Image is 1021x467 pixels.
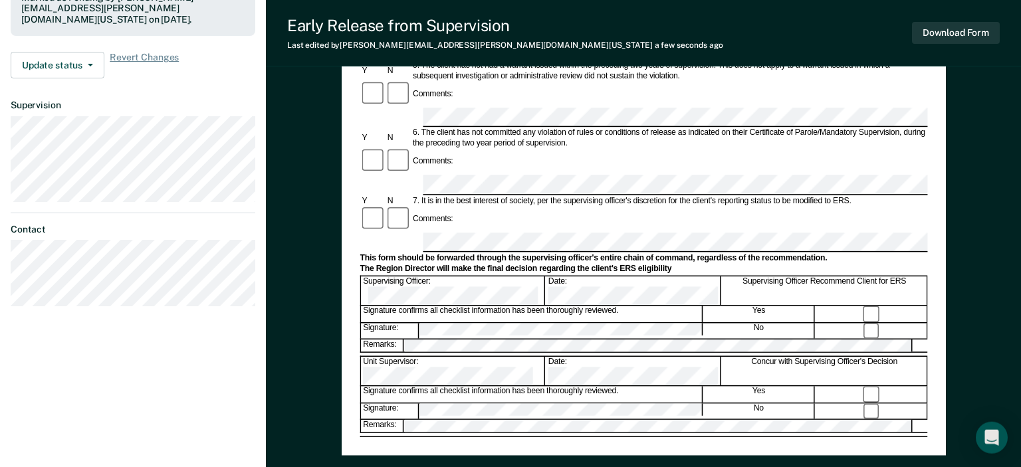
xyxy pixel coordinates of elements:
div: Y [360,66,385,76]
div: Yes [703,306,815,322]
div: 5. The client has not had a warrant issued within the preceding two years of supervision. This do... [411,61,927,82]
div: N [385,66,410,76]
div: The Region Director will make the final decision regarding the client's ERS eligibility [360,264,927,274]
dt: Supervision [11,100,255,111]
div: Early Release from Supervision [287,16,723,35]
button: Download Form [912,22,1000,44]
div: Parole Supervisor: [361,437,545,466]
div: This form should be forwarded through the supervising officer's entire chain of command, regardle... [360,253,927,263]
div: Y [360,134,385,143]
div: Signature: [361,323,419,338]
div: Y [360,196,385,206]
div: Yes [703,387,815,402]
div: Signature: [361,403,419,419]
div: Signature confirms all checklist information has been thoroughly reviewed. [361,387,703,402]
div: Concur with Supervising Officer's Decision [722,357,927,385]
div: No [703,403,815,419]
div: Remarks: [361,339,404,351]
div: Supervising Officer: [361,276,545,305]
div: Last edited by [PERSON_NAME][EMAIL_ADDRESS][PERSON_NAME][DOMAIN_NAME][US_STATE] [287,41,723,50]
div: Comments: [411,214,455,224]
div: Concur with Supervising Officer's Decision [722,437,927,466]
span: a few seconds ago [655,41,723,50]
div: 6. The client has not committed any violation of rules or conditions of release as indicated on t... [411,128,927,149]
div: Supervising Officer Recommend Client for ERS [722,276,927,305]
div: Signature confirms all checklist information has been thoroughly reviewed. [361,306,703,322]
div: 7. It is in the best interest of society, per the supervising officer's discretion for the client... [411,196,927,206]
div: Open Intercom Messenger [976,422,1008,454]
div: Unit Supervisor: [361,357,545,385]
div: Remarks: [361,420,404,432]
div: N [385,196,410,206]
div: Date: [546,437,721,466]
div: Date: [546,276,721,305]
div: Date: [546,357,721,385]
span: Revert Changes [110,52,179,78]
div: N [385,134,410,143]
div: No [703,323,815,338]
button: Update status [11,52,104,78]
div: Comments: [411,90,455,100]
div: Comments: [411,157,455,167]
dt: Contact [11,224,255,235]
